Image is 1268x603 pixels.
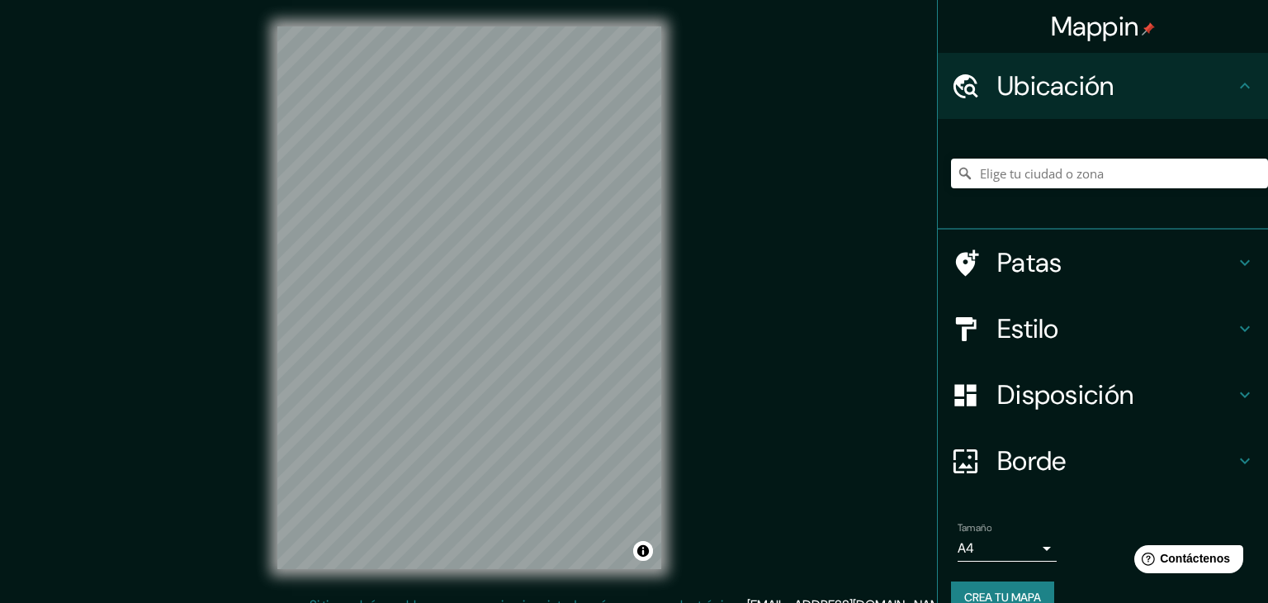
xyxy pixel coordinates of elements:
div: Ubicación [938,53,1268,119]
div: A4 [958,535,1057,562]
div: Patas [938,230,1268,296]
font: Patas [997,245,1062,280]
font: Borde [997,444,1067,478]
font: Mappin [1051,9,1139,44]
div: Borde [938,428,1268,494]
div: Estilo [938,296,1268,362]
font: Estilo [997,311,1059,346]
canvas: Mapa [277,26,661,569]
font: Tamaño [958,521,991,534]
font: Ubicación [997,69,1114,103]
img: pin-icon.png [1142,22,1155,36]
div: Disposición [938,362,1268,428]
iframe: Lanzador de widgets de ayuda [1121,539,1250,585]
input: Elige tu ciudad o zona [951,159,1268,188]
font: A4 [958,539,974,557]
font: Disposición [997,377,1133,412]
button: Activar o desactivar atribución [633,541,653,561]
